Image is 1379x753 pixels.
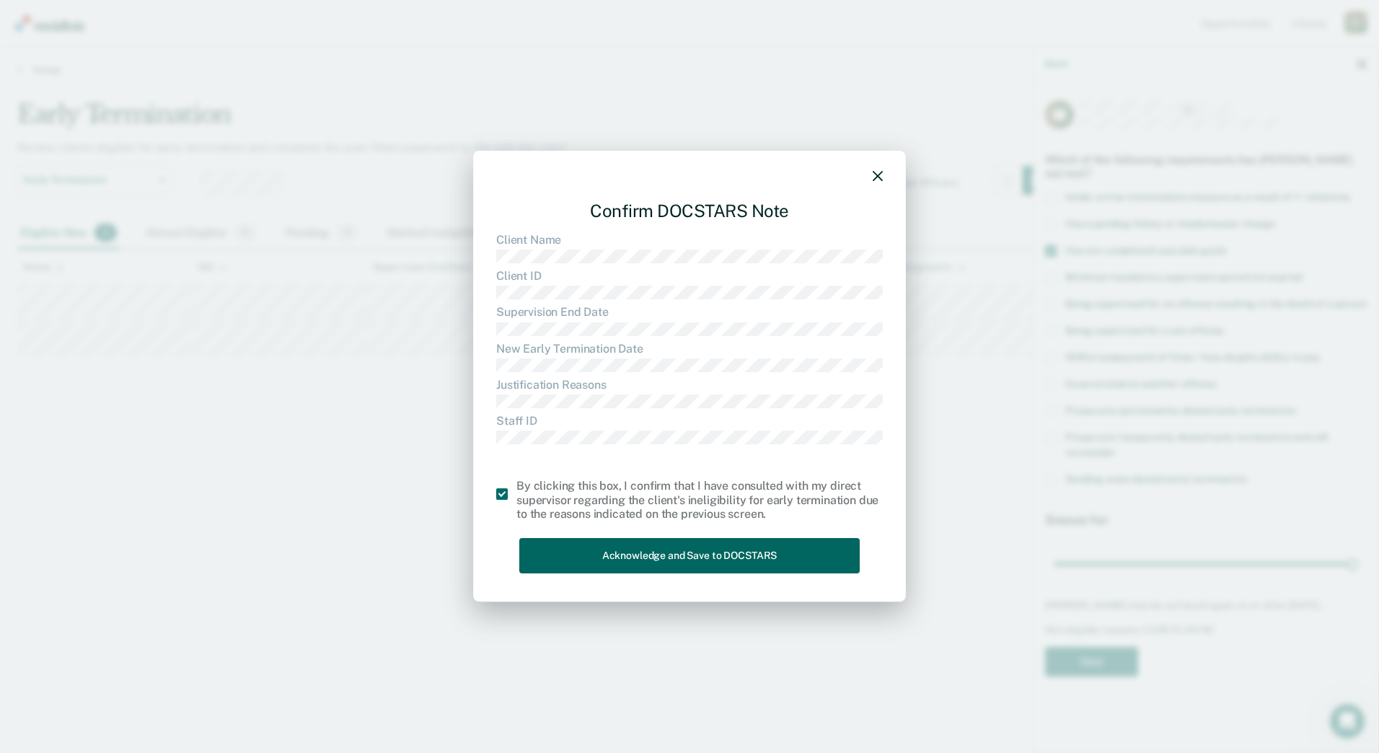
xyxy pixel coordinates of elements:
[496,269,883,283] dt: Client ID
[496,233,883,247] dt: Client Name
[496,378,883,392] dt: Justification Reasons
[516,480,883,521] div: By clicking this box, I confirm that I have consulted with my direct supervisor regarding the cli...
[496,342,883,356] dt: New Early Termination Date
[496,414,883,428] dt: Staff ID
[519,538,860,573] button: Acknowledge and Save to DOCSTARS
[496,189,883,233] div: Confirm DOCSTARS Note
[496,305,883,319] dt: Supervision End Date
